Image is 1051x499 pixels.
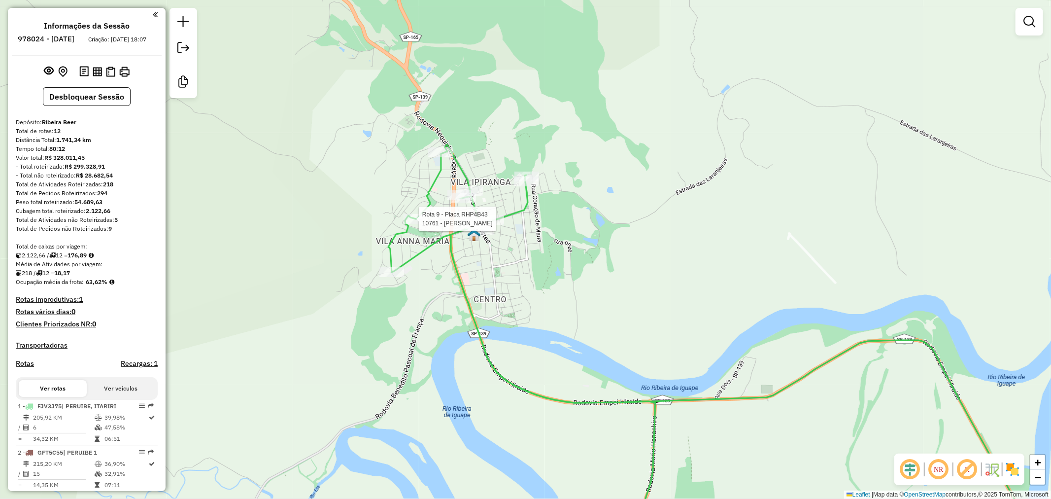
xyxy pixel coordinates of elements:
strong: 18,17 [54,269,70,277]
strong: 1 [79,295,83,304]
em: Média calculada utilizando a maior ocupação (%Peso ou %Cubagem) de cada rota da sessão. Rotas cro... [109,279,114,285]
a: Criar modelo [173,72,193,94]
td: 215,20 KM [33,459,94,469]
td: 14,35 KM [33,480,94,490]
strong: 54.689,63 [74,198,102,206]
span: Ocultar NR [927,458,950,481]
div: Map data © contributors,© 2025 TomTom, Microsoft [844,491,1051,499]
h4: Rotas vários dias: [16,308,158,316]
i: Rota otimizada [149,461,155,467]
strong: Ribeira Beer [42,118,76,126]
td: / [18,423,23,432]
i: Total de rotas [36,270,42,276]
i: Distância Total [23,461,29,467]
div: Peso total roteirizado: [16,198,158,207]
button: Centralizar mapa no depósito ou ponto de apoio [56,64,69,79]
td: / [18,469,23,479]
i: % de utilização da cubagem [95,425,102,430]
div: Valor total: [16,153,158,162]
i: Total de rotas [49,252,56,258]
i: % de utilização da cubagem [95,471,102,477]
td: 6 [33,423,94,432]
span: Ocupação média da frota: [16,278,84,285]
strong: R$ 299.328,91 [65,163,105,170]
div: Total de Atividades Roteirizadas: [16,180,158,189]
div: Total de caixas por viagem: [16,242,158,251]
strong: R$ 328.011,45 [44,154,85,161]
button: Exibir sessão original [42,64,56,79]
td: 06:51 [104,434,148,444]
strong: 5 [114,216,118,223]
h4: Informações da Sessão [44,21,130,31]
span: | PERUIBE, ITARIRI [62,402,116,410]
span: Ocultar deslocamento [898,458,922,481]
div: Total de Pedidos não Roteirizados: [16,224,158,233]
a: Zoom out [1030,470,1045,485]
td: = [18,480,23,490]
td: 47,58% [104,423,148,432]
div: Cubagem total roteirizado: [16,207,158,215]
button: Visualizar relatório de Roteirização [91,65,104,78]
strong: 218 [103,180,113,188]
a: Exportar sessão [173,38,193,60]
div: Total de Pedidos Roteirizados: [16,189,158,198]
div: 218 / 12 = [16,269,158,278]
td: 205,92 KM [33,413,94,423]
div: - Total não roteirizado: [16,171,158,180]
strong: 0 [92,320,96,328]
div: Média de Atividades por viagem: [16,260,158,269]
td: = [18,434,23,444]
strong: 0 [71,307,75,316]
i: Distância Total [23,415,29,421]
h4: Recargas: 1 [121,359,158,368]
strong: 9 [108,225,112,232]
a: OpenStreetMap [904,491,946,498]
a: Nova sessão e pesquisa [173,12,193,34]
div: Depósito: [16,118,158,127]
span: | [872,491,873,498]
div: - Total roteirizado: [16,162,158,171]
span: | PERUIBE 1 [63,449,97,456]
strong: 80:12 [49,145,65,152]
img: Exibir/Ocultar setores [1005,462,1020,477]
div: Total de Atividades não Roteirizadas: [16,215,158,224]
a: Rotas [16,359,34,368]
h4: Clientes Priorizados NR: [16,320,158,328]
span: GFT5C55 [37,449,63,456]
span: + [1035,456,1041,468]
strong: 12 [54,127,61,135]
td: 07:11 [104,480,148,490]
strong: 1.741,34 km [56,136,91,143]
span: − [1035,471,1041,483]
td: 39,98% [104,413,148,423]
i: Total de Atividades [23,425,29,430]
div: Distância Total: [16,136,158,144]
span: 1 - [18,402,116,410]
em: Rota exportada [148,403,154,409]
h4: Transportadoras [16,341,158,350]
button: Logs desbloquear sessão [77,64,91,79]
i: Rota otimizada [149,415,155,421]
i: Total de Atividades [23,471,29,477]
a: Leaflet [847,491,870,498]
img: Fluxo de ruas [984,462,1000,477]
td: 32,91% [104,469,148,479]
i: Cubagem total roteirizado [16,252,22,258]
i: Tempo total em rota [95,436,100,442]
img: Sete Barras [468,229,480,242]
em: Opções [139,449,145,455]
button: Desbloquear Sessão [43,87,131,106]
td: 36,90% [104,459,148,469]
div: 2.122,66 / 12 = [16,251,158,260]
div: Tempo total: [16,144,158,153]
i: % de utilização do peso [95,415,102,421]
a: Clique aqui para minimizar o painel [153,9,158,20]
i: Meta Caixas/viagem: 1,00 Diferença: 175,89 [89,252,94,258]
a: Zoom in [1030,455,1045,470]
span: 2 - [18,449,97,456]
i: Total de Atividades [16,270,22,276]
h4: Rotas improdutivas: [16,295,158,304]
strong: 2.122,66 [86,207,110,214]
em: Opções [139,403,145,409]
